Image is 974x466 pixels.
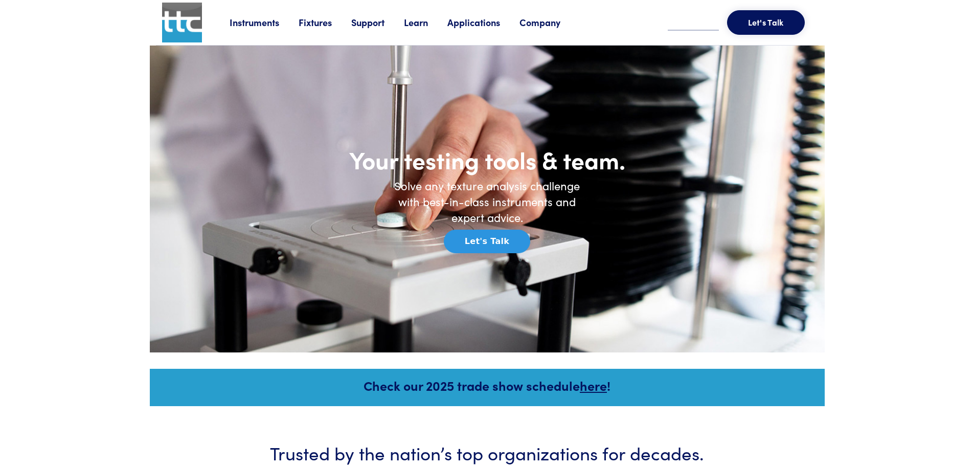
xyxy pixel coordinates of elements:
[385,178,590,225] h6: Solve any texture analysis challenge with best-in-class instruments and expert advice.
[444,230,530,253] button: Let's Talk
[230,16,299,29] a: Instruments
[351,16,404,29] a: Support
[299,16,351,29] a: Fixtures
[404,16,447,29] a: Learn
[727,10,805,35] button: Let's Talk
[447,16,519,29] a: Applications
[519,16,580,29] a: Company
[180,440,794,465] h3: Trusted by the nation’s top organizations for decades.
[164,376,811,394] h5: Check our 2025 trade show schedule !
[162,3,202,42] img: ttc_logo_1x1_v1.0.png
[580,376,607,394] a: here
[283,145,692,174] h1: Your testing tools & team.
